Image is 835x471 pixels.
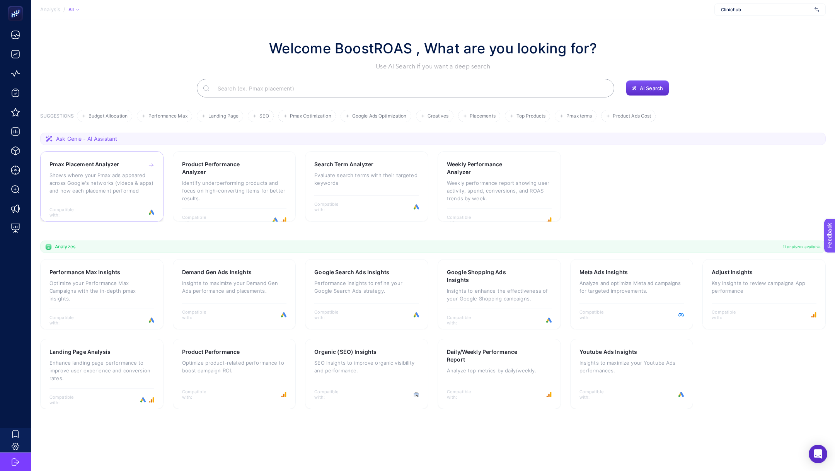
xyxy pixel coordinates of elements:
div: Open Intercom Messenger [809,445,827,463]
p: Insights to maximize your Youtube Ads performances. [579,359,684,374]
p: Weekly performance report showing user activity, spend, conversions, and ROAS trends by week. [447,179,552,202]
a: Youtube Ads InsightsInsights to maximize your Youtube Ads performances.Compatible with: [570,339,694,409]
button: AI Search [626,80,669,96]
span: Compatible with: [712,309,746,320]
span: Landing Page [208,113,239,119]
a: Weekly Performance AnalyzerWeekly performance report showing user activity, spend, conversions, a... [438,151,561,222]
h3: Pmax Placement Analyzer [49,160,119,168]
span: Compatible with: [579,389,614,400]
span: Budget Allocation [89,113,128,119]
a: Pmax Placement AnalyzerShows where your Pmax ads appeared across Google's networks (videos & apps... [40,151,164,222]
h1: Welcome BoostROAS , What are you looking for? [269,38,597,59]
span: 11 analyzes available [783,244,821,250]
span: Top Products [516,113,545,119]
span: Analysis [40,7,60,13]
span: / [63,6,65,12]
span: Compatible with: [49,394,84,405]
h3: Google Search Ads Insights [314,268,389,276]
img: svg%3e [815,6,819,14]
span: Ask Genie - AI Assistant [56,135,117,143]
span: Clinichub [721,7,811,13]
h3: Youtube Ads Insights [579,348,637,356]
h3: Meta Ads Insights [579,268,628,276]
span: Compatible with: [49,207,84,218]
span: Compatible with: [314,389,349,400]
h3: Google Shopping Ads Insights [447,268,527,284]
span: Compatible with: [447,315,482,326]
a: Google Search Ads InsightsPerformance insights to refine your Google Search Ads strategy.Compatib... [305,259,428,329]
a: Product PerformanceOptimize product-related performance to boost campaign ROI.Compatible with: [173,339,296,409]
span: Compatible with: [314,309,349,320]
span: Compatible with: [447,215,482,225]
a: Product Performance AnalyzerIdentify underperforming products and focus on high-converting items ... [173,151,296,222]
span: Pmax Optimization [290,113,331,119]
p: SEO insights to improve organic visibility and performance. [314,359,419,374]
span: Creatives [428,113,449,119]
p: Identify underperforming products and focus on high-converting items for better results. [182,179,287,202]
p: Analyze and optimize Meta ad campaigns for targeted improvements. [579,279,684,295]
span: Placements [470,113,496,119]
h3: Weekly Performance Analyzer [447,160,527,176]
span: Compatible with: [182,215,217,225]
span: Product Ads Cost [613,113,651,119]
p: Enhance landing page performance to improve user experience and conversion rates. [49,359,154,382]
h3: Product Performance [182,348,240,356]
span: AI Search [640,85,663,91]
h3: Daily/Weekly Performance Report [447,348,527,363]
a: Adjust InsightsKey insights to review campaigns App performanceCompatible with: [702,259,826,329]
h3: Performance Max Insights [49,268,120,276]
span: Compatible with: [579,309,614,320]
h3: Landing Page Analysis [49,348,111,356]
a: Google Shopping Ads InsightsInsights to enhance the effectiveness of your Google Shopping campaig... [438,259,561,329]
span: Pmax terms [566,113,592,119]
span: Compatible with: [314,201,349,212]
p: Optimize product-related performance to boost campaign ROI. [182,359,287,374]
p: Insights to maximize your Demand Gen Ads performance and placements. [182,279,287,295]
a: Daily/Weekly Performance ReportAnalyze top metrics by daily/weekly.Compatible with: [438,339,561,409]
h3: Product Performance Analyzer [182,160,262,176]
h3: Search Term Analyzer [314,160,373,168]
h3: SUGGESTIONS [40,113,74,122]
p: Analyze top metrics by daily/weekly. [447,367,552,374]
span: Compatible with: [182,309,217,320]
span: Compatible with: [49,315,84,326]
span: SEO [259,113,269,119]
p: Key insights to review campaigns App performance [712,279,816,295]
p: Insights to enhance the effectiveness of your Google Shopping campaigns. [447,287,552,302]
span: Feedback [5,2,29,9]
a: Demand Gen Ads InsightsInsights to maximize your Demand Gen Ads performance and placements.Compat... [173,259,296,329]
a: Performance Max InsightsOptimize your Performance Max Campaigns with the in-depth pmax insights.C... [40,259,164,329]
a: Search Term AnalyzerEvaluate search terms with their targeted keywordsCompatible with: [305,151,428,222]
span: Google Ads Optimization [352,113,407,119]
h3: Demand Gen Ads Insights [182,268,252,276]
h3: Organic (SEO) Insights [314,348,377,356]
span: Compatible with: [182,389,217,400]
a: Meta Ads InsightsAnalyze and optimize Meta ad campaigns for targeted improvements.Compatible with: [570,259,694,329]
input: Search [211,77,608,99]
span: Analyzes [55,244,75,250]
div: All [68,7,79,13]
p: Shows where your Pmax ads appeared across Google's networks (videos & apps) and how each placemen... [49,171,154,195]
p: Use AI Search if you want a deep search [269,62,597,71]
p: Evaluate search terms with their targeted keywords [314,171,419,187]
p: Optimize your Performance Max Campaigns with the in-depth pmax insights. [49,279,154,302]
a: Organic (SEO) InsightsSEO insights to improve organic visibility and performance.Compatible with: [305,339,428,409]
span: Performance Max [148,113,187,119]
h3: Adjust Insights [712,268,753,276]
p: Performance insights to refine your Google Search Ads strategy. [314,279,419,295]
span: Compatible with: [447,389,482,400]
a: Landing Page AnalysisEnhance landing page performance to improve user experience and conversion r... [40,339,164,409]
